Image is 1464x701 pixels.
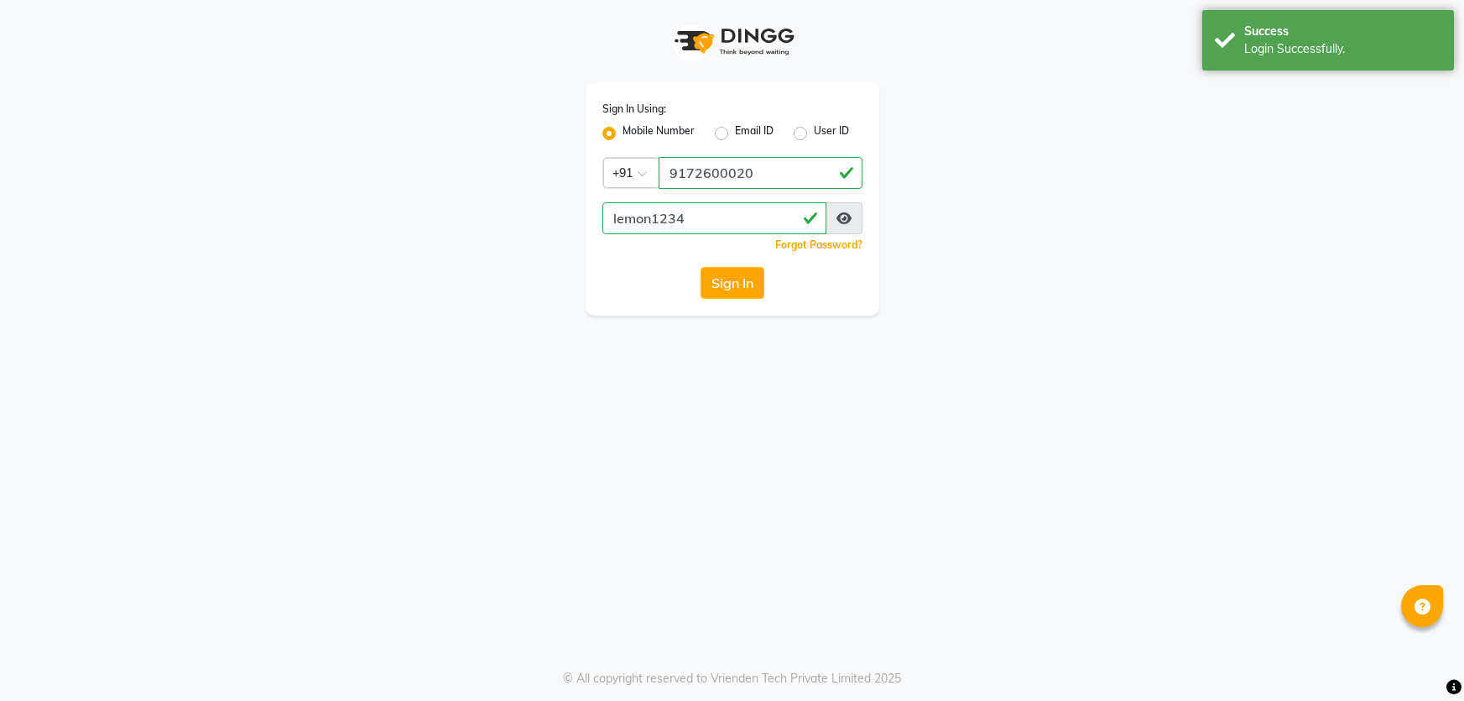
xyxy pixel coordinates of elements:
iframe: chat widget [1394,634,1447,684]
input: Username [602,202,826,234]
img: logo1.svg [665,17,800,66]
div: Login Successfully. [1244,40,1441,58]
button: Sign In [701,267,764,299]
a: Forgot Password? [775,238,862,251]
label: User ID [814,123,849,144]
div: Success [1244,23,1441,40]
input: Username [659,157,862,189]
label: Email ID [735,123,774,144]
label: Mobile Number [623,123,695,144]
label: Sign In Using: [602,102,666,117]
